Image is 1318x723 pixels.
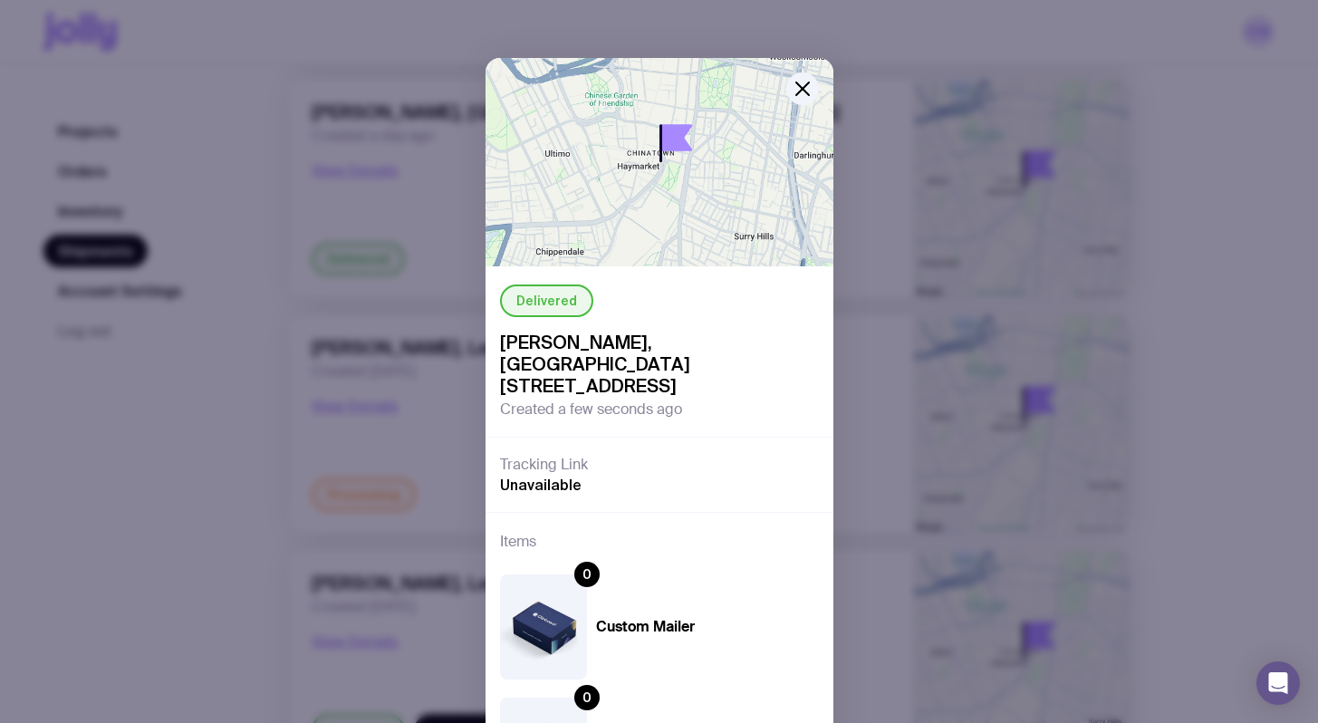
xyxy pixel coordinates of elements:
div: Delivered [500,284,593,317]
h3: Items [500,531,536,553]
h3: Tracking Link [500,456,588,474]
h4: Custom Mailer [596,618,762,636]
div: 0 [574,685,600,710]
span: Created a few seconds ago [500,400,682,419]
div: Open Intercom Messenger [1256,661,1300,705]
div: 0 [574,562,600,587]
img: staticmap [486,58,833,266]
span: Unavailable [500,476,582,494]
span: [PERSON_NAME], [GEOGRAPHIC_DATA] [STREET_ADDRESS] [500,332,819,397]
